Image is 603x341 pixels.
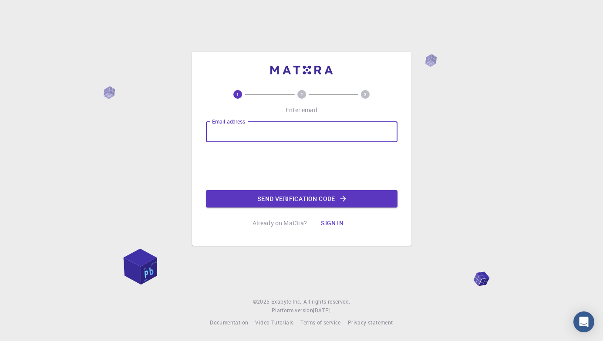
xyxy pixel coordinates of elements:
a: Video Tutorials [255,318,293,327]
span: Platform version [272,306,313,315]
a: Terms of service [300,318,340,327]
p: Enter email [286,106,317,114]
a: Documentation [210,318,248,327]
a: [DATE]. [313,306,331,315]
span: Terms of service [300,319,340,326]
div: Open Intercom Messenger [573,311,594,332]
span: All rights reserved. [303,298,350,306]
a: Exabyte Inc. [271,298,302,306]
a: Privacy statement [348,318,393,327]
text: 2 [300,91,303,97]
text: 3 [364,91,367,97]
button: Sign in [314,214,350,232]
span: Exabyte Inc. [271,298,302,305]
span: Privacy statement [348,319,393,326]
span: © 2025 [253,298,271,306]
button: Send verification code [206,190,398,207]
span: Documentation [210,319,248,326]
p: Already on Mat3ra? [253,219,307,227]
iframe: reCAPTCHA [236,149,368,183]
span: Video Tutorials [255,319,293,326]
span: [DATE] . [313,307,331,314]
label: Email address [212,118,245,125]
text: 1 [236,91,239,97]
